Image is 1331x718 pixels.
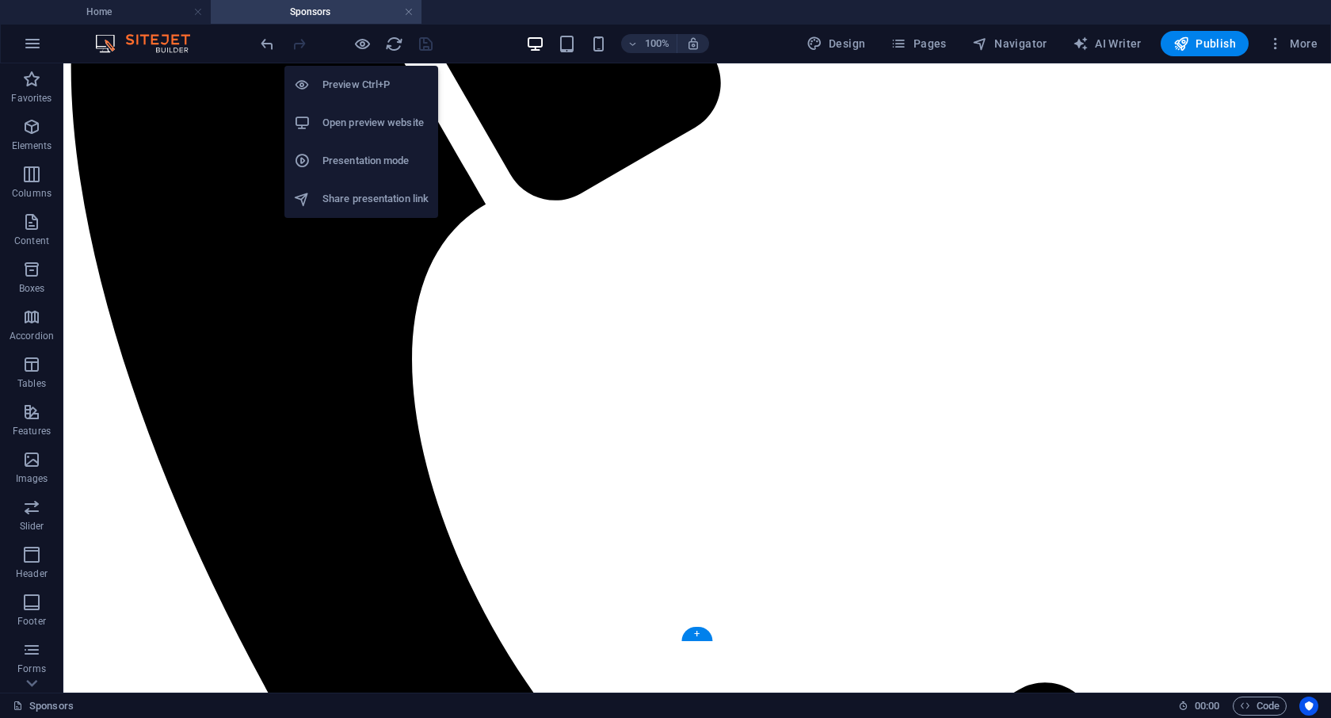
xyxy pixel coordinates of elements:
[807,36,866,52] span: Design
[891,36,946,52] span: Pages
[972,36,1047,52] span: Navigator
[10,330,54,342] p: Accordion
[322,151,429,170] h6: Presentation mode
[14,235,49,247] p: Content
[258,35,276,53] i: Undo: Change HTML (Ctrl+Z)
[1268,36,1318,52] span: More
[1178,697,1220,716] h6: Session time
[13,425,51,437] p: Features
[12,187,51,200] p: Columns
[12,139,52,152] p: Elements
[686,36,700,51] i: On resize automatically adjust zoom level to fit chosen device.
[681,627,712,641] div: +
[1073,36,1142,52] span: AI Writer
[322,113,429,132] h6: Open preview website
[1240,697,1280,716] span: Code
[384,34,403,53] button: reload
[966,31,1054,56] button: Navigator
[11,92,51,105] p: Favorites
[13,697,74,716] a: Click to cancel selection. Double-click to open Pages
[1066,31,1148,56] button: AI Writer
[800,31,872,56] div: Design (Ctrl+Alt+Y)
[19,282,45,295] p: Boxes
[17,663,46,675] p: Forms
[1299,697,1318,716] button: Usercentrics
[621,34,677,53] button: 100%
[645,34,670,53] h6: 100%
[17,377,46,390] p: Tables
[800,31,872,56] button: Design
[257,34,276,53] button: undo
[322,75,429,94] h6: Preview Ctrl+P
[1195,697,1219,716] span: 00 00
[91,34,210,53] img: Editor Logo
[322,189,429,208] h6: Share presentation link
[20,520,44,533] p: Slider
[1206,700,1208,712] span: :
[16,567,48,580] p: Header
[1233,697,1287,716] button: Code
[385,35,403,53] i: Reload page
[1173,36,1236,52] span: Publish
[211,3,421,21] h4: Sponsors
[1161,31,1249,56] button: Publish
[16,472,48,485] p: Images
[884,31,952,56] button: Pages
[17,615,46,628] p: Footer
[1261,31,1324,56] button: More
